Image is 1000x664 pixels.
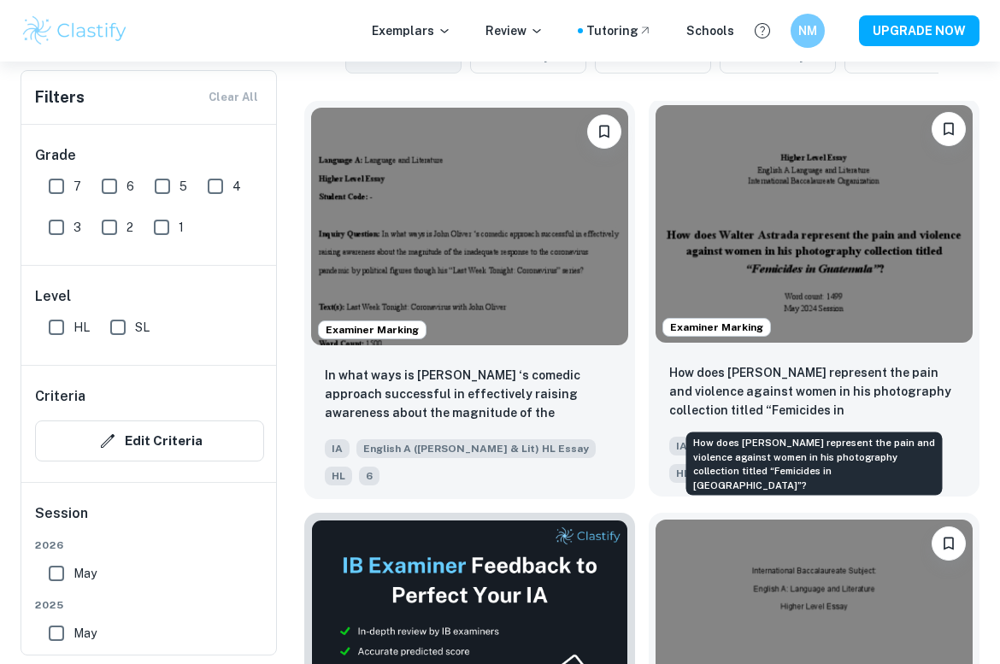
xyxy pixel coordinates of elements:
[35,538,264,553] span: 2026
[669,363,959,421] p: How does Walter Astrada represent the pain and violence against women in his photography collecti...
[686,21,734,40] a: Schools
[311,108,628,345] img: English A (Lang & Lit) HL Essay IA example thumbnail: In what ways is John Oliver ‘s comedic a
[179,218,184,237] span: 1
[319,322,426,338] span: Examiner Marking
[232,177,241,196] span: 4
[135,318,150,337] span: SL
[791,14,825,48] button: NM
[126,177,134,196] span: 6
[325,366,615,424] p: In what ways is John Oliver ‘s comedic approach successful in effectively raising awareness about...
[649,101,979,499] a: Examiner MarkingBookmarkHow does Walter Astrada represent the pain and violence against women in ...
[356,439,596,458] span: English A ([PERSON_NAME] & Lit) HL Essay
[859,15,979,46] button: UPGRADE NOW
[669,437,694,455] span: IA
[74,624,97,643] span: May
[325,467,352,485] span: HL
[669,464,697,483] span: HL
[35,145,264,166] h6: Grade
[126,218,133,237] span: 2
[35,286,264,307] h6: Level
[35,420,264,461] button: Edit Criteria
[21,14,129,48] img: Clastify logo
[656,105,973,343] img: English A (Lang & Lit) HL Essay IA example thumbnail: How does Walter Astrada represent the pa
[932,112,966,146] button: Bookmark
[686,432,943,496] div: How does [PERSON_NAME] represent the pain and violence against women in his photography collectio...
[485,21,544,40] p: Review
[325,439,350,458] span: IA
[74,318,90,337] span: HL
[587,115,621,149] button: Bookmark
[586,21,652,40] a: Tutoring
[359,467,379,485] span: 6
[35,85,85,109] h6: Filters
[798,21,818,40] h6: NM
[932,526,966,561] button: Bookmark
[35,597,264,613] span: 2025
[74,564,97,583] span: May
[35,503,264,538] h6: Session
[35,386,85,407] h6: Criteria
[74,218,81,237] span: 3
[372,21,451,40] p: Exemplars
[304,101,635,499] a: Examiner MarkingBookmarkIn what ways is John Oliver ‘s comedic approach successful in effectively...
[74,177,81,196] span: 7
[179,177,187,196] span: 5
[748,16,777,45] button: Help and Feedback
[663,320,770,335] span: Examiner Marking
